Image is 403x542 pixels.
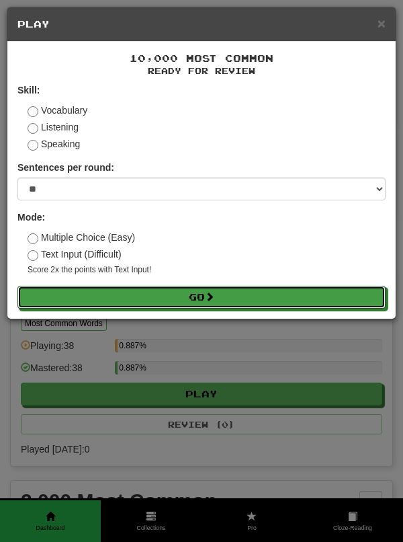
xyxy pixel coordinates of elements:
[17,286,386,309] button: Go
[28,264,386,276] small: Score 2x the points with Text Input !
[28,106,38,117] input: Vocabulary
[28,137,80,151] label: Speaking
[28,123,38,134] input: Listening
[130,52,273,64] span: 10,000 Most Common
[28,247,122,261] label: Text Input (Difficult)
[17,65,386,77] small: Ready for Review
[377,16,386,30] button: Close
[28,104,87,117] label: Vocabulary
[28,250,38,261] input: Text Input (Difficult)
[28,231,135,244] label: Multiple Choice (Easy)
[17,85,40,95] strong: Skill:
[28,140,38,151] input: Speaking
[17,17,386,31] h5: Play
[17,212,45,223] strong: Mode:
[377,15,386,31] span: ×
[28,120,79,134] label: Listening
[17,161,114,174] label: Sentences per round:
[28,233,38,244] input: Multiple Choice (Easy)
